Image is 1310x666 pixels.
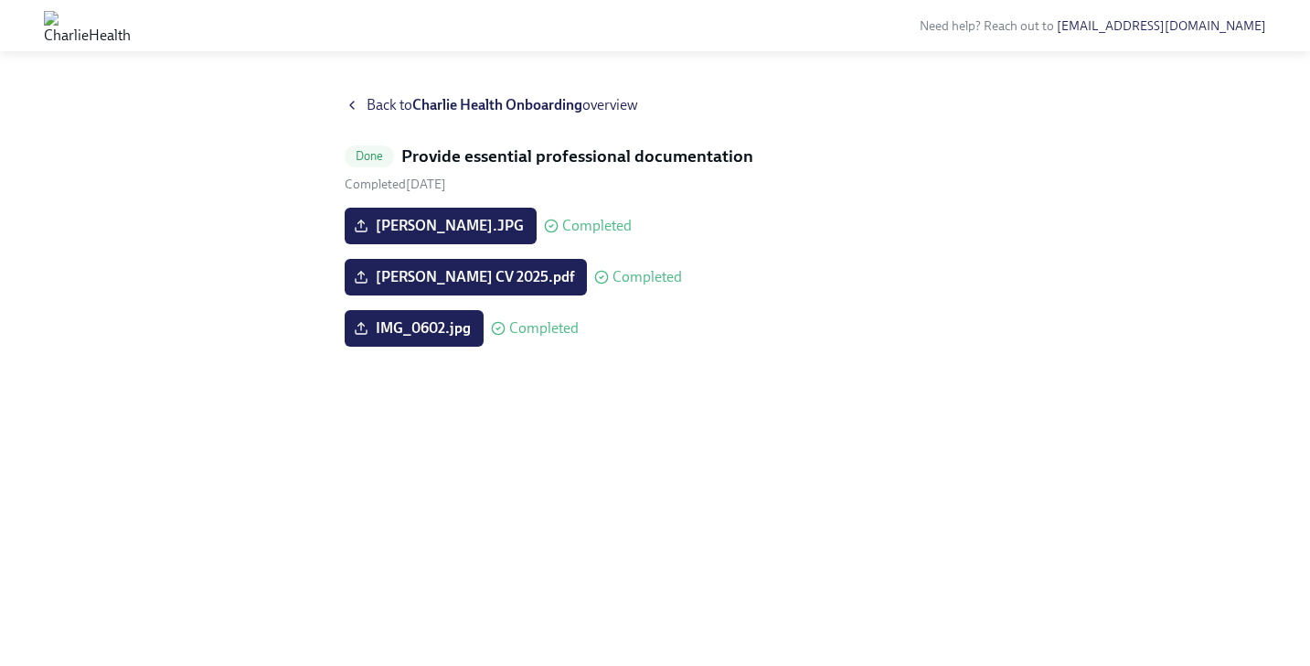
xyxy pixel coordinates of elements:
[357,319,471,338] span: IMG_0602.jpg
[345,177,446,192] span: Wednesday, August 20th 2025, 10:33 am
[920,18,1266,34] span: Need help? Reach out to
[612,270,682,285] span: Completed
[357,268,574,286] span: [PERSON_NAME] CV 2025.pdf
[345,95,966,115] a: Back toCharlie Health Onboardingoverview
[345,259,587,295] label: [PERSON_NAME] CV 2025.pdf
[509,321,579,336] span: Completed
[44,11,131,40] img: CharlieHealth
[345,208,537,244] label: [PERSON_NAME].JPG
[367,95,638,115] span: Back to overview
[345,310,484,347] label: IMG_0602.jpg
[401,145,753,168] h5: Provide essential professional documentation
[345,149,395,163] span: Done
[562,219,632,233] span: Completed
[357,217,524,235] span: [PERSON_NAME].JPG
[412,96,582,113] strong: Charlie Health Onboarding
[1057,18,1266,34] a: [EMAIL_ADDRESS][DOMAIN_NAME]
